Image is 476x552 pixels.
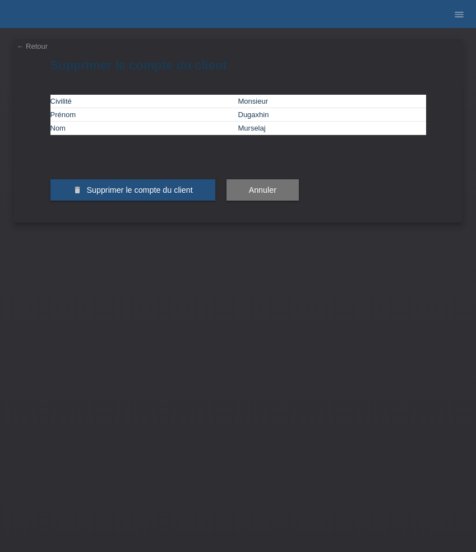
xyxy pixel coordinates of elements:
td: Monsieur [238,95,426,108]
td: Prénom [50,108,238,122]
span: Supprimer le compte du client [86,185,192,194]
a: ← Retour [17,42,48,50]
button: delete Supprimer le compte du client [50,179,215,201]
span: Annuler [249,185,276,194]
i: delete [73,185,82,194]
a: menu [448,11,470,17]
td: Murselaj [238,122,426,135]
i: menu [454,9,465,20]
td: Dugaxhin [238,108,426,122]
td: Civilité [50,95,238,108]
button: Annuler [227,179,299,201]
h1: Supprimer le compte du client [50,58,426,72]
td: Nom [50,122,238,135]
